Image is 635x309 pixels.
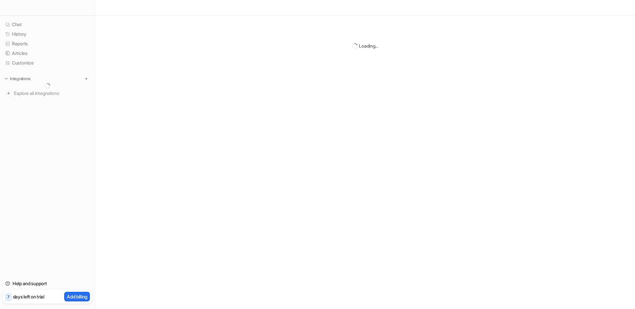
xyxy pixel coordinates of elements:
[67,293,87,300] p: Add billing
[4,76,9,81] img: expand menu
[84,76,89,81] img: menu_add.svg
[13,293,44,300] p: days left on trial
[10,76,30,81] p: Integrations
[3,89,92,98] a: Explore all integrations
[359,42,378,49] div: Loading...
[3,279,92,288] a: Help and support
[64,292,90,301] button: Add billing
[3,75,32,82] button: Integrations
[5,90,12,97] img: explore all integrations
[3,49,92,58] a: Articles
[14,88,90,99] span: Explore all integrations
[3,58,92,67] a: Customize
[7,294,9,300] p: 7
[3,29,92,39] a: History
[3,39,92,48] a: Reports
[3,20,92,29] a: Chat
